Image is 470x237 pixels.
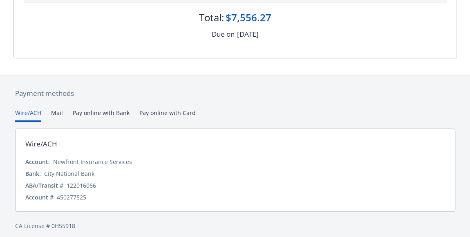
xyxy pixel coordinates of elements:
[73,109,130,122] button: Pay online with Bank
[25,193,54,202] div: Account #
[15,88,455,99] div: Payment methods
[25,169,41,178] div: Bank:
[57,193,86,202] div: 450277525
[51,109,63,122] button: Mail
[67,181,96,190] div: 122016066
[25,181,63,190] div: ABA/Transit #
[25,139,57,149] div: Wire/ACH
[25,157,50,166] div: Account:
[15,109,41,122] button: Wire/ACH
[53,157,132,166] div: Newfront Insurance Services
[15,221,455,230] div: CA License # 0H55918
[199,11,224,24] div: Total:
[226,11,271,24] div: $7,556.27
[44,169,94,178] div: City National Bank
[212,29,235,40] div: Due on
[237,29,259,40] div: [DATE]
[139,109,196,122] button: Pay online with Card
